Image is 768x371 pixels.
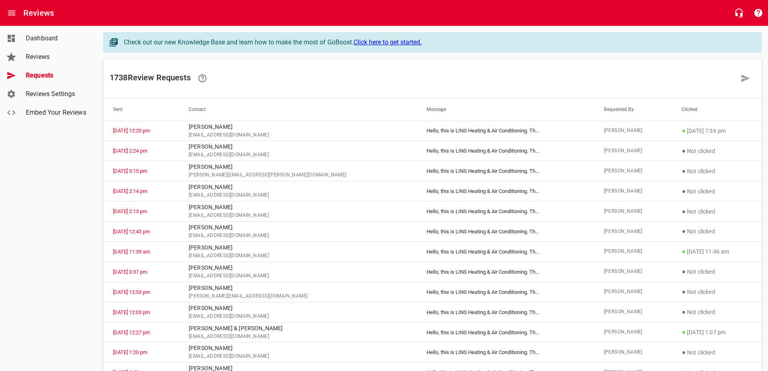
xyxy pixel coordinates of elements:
a: [DATE] 12:03 pm [113,309,150,315]
span: ● [682,328,686,336]
td: Hello, this is LINS Heating & Air Conditioning. Th ... [417,121,594,141]
span: Requests [26,71,87,80]
span: Embed Your Reviews [26,108,87,117]
th: Message [417,98,594,121]
span: [PERSON_NAME] [604,187,663,195]
p: [PERSON_NAME] [189,143,407,151]
a: [DATE] 12:53 pm [113,289,150,295]
h6: Reviews [23,6,54,19]
p: Not clicked [682,166,752,176]
th: Contact [179,98,417,121]
p: [PERSON_NAME] [189,183,407,191]
span: ● [682,348,686,356]
span: ● [682,208,686,215]
span: ● [682,147,686,155]
td: Hello, this is LINS Heating & Air Conditioning. Th ... [417,141,594,161]
p: Not clicked [682,307,752,317]
p: [PERSON_NAME] [189,243,407,252]
p: Not clicked [682,187,752,196]
a: [DATE] 11:39 am [113,249,150,255]
p: Not clicked [682,348,752,357]
span: ● [682,308,686,316]
td: Hello, this is LINS Heating & Air Conditioning. Th ... [417,322,594,342]
a: Click here to get started. [354,38,422,46]
th: Clicked [672,98,762,121]
p: Not clicked [682,267,752,277]
td: Hello, this is LINS Heating & Air Conditioning. Th ... [417,241,594,262]
span: [PERSON_NAME] [604,348,663,356]
span: [EMAIL_ADDRESS][DOMAIN_NAME] [189,272,407,280]
p: Not clicked [682,207,752,216]
span: [EMAIL_ADDRESS][DOMAIN_NAME] [189,212,407,220]
span: [EMAIL_ADDRESS][DOMAIN_NAME] [189,131,407,139]
th: Requested By [594,98,672,121]
a: Request a review [736,69,755,88]
th: Sent [103,98,179,121]
span: [EMAIL_ADDRESS][DOMAIN_NAME] [189,191,407,199]
p: [PERSON_NAME] [189,223,407,232]
span: [EMAIL_ADDRESS][DOMAIN_NAME] [189,333,407,341]
p: Not clicked [682,226,752,236]
p: [PERSON_NAME] [189,264,407,272]
span: ● [682,127,686,134]
span: ● [682,288,686,296]
td: Hello, this is LINS Heating & Air Conditioning. Th ... [417,222,594,242]
span: [PERSON_NAME] [604,228,663,236]
button: Open drawer [2,3,21,23]
a: [DATE] 1:20 pm [113,349,147,355]
p: [PERSON_NAME] [189,203,407,212]
a: [DATE] 12:20 pm [113,128,150,134]
span: [EMAIL_ADDRESS][DOMAIN_NAME] [189,252,407,260]
td: Hello, this is LINS Heating & Air Conditioning. Th ... [417,262,594,282]
button: Support Portal [749,3,768,23]
p: Not clicked [682,146,752,156]
span: [PERSON_NAME] [604,208,663,216]
span: ● [682,167,686,175]
span: [EMAIL_ADDRESS][DOMAIN_NAME] [189,232,407,240]
p: [PERSON_NAME] [189,344,407,352]
span: ● [682,247,686,255]
div: Check out our new Knowledge Base and learn how to make the most of GoBoost. [124,38,753,47]
td: Hello, this is LINS Heating & Air Conditioning. Th ... [417,181,594,201]
span: ● [682,227,686,235]
span: [EMAIL_ADDRESS][DOMAIN_NAME] [189,151,407,159]
span: [PERSON_NAME] [604,308,663,316]
span: [PERSON_NAME] [604,288,663,296]
a: [DATE] 12:43 pm [113,228,150,235]
td: Hello, this is LINS Heating & Air Conditioning. Th ... [417,282,594,302]
span: [PERSON_NAME] [604,147,663,155]
span: ● [682,268,686,275]
p: [DATE] 1:07 pm [682,327,752,337]
a: [DATE] 2:24 pm [113,148,147,154]
span: [PERSON_NAME] [604,167,663,175]
p: [PERSON_NAME] & [PERSON_NAME] [189,324,407,333]
a: [DATE] 12:27 pm [113,329,150,335]
p: [DATE] 7:36 pm [682,126,752,136]
p: [PERSON_NAME] [189,304,407,312]
span: [EMAIL_ADDRESS][DOMAIN_NAME] [189,312,407,321]
span: Reviews Settings [26,89,87,99]
span: [PERSON_NAME] [604,268,663,276]
span: [PERSON_NAME] [604,127,663,135]
button: Live Chat [729,3,749,23]
a: [DATE] 2:14 pm [113,188,147,194]
h6: 1738 Review Request s [110,69,736,88]
td: Hello, this is LINS Heating & Air Conditioning. Th ... [417,161,594,181]
p: [PERSON_NAME] [189,123,407,131]
span: Dashboard [26,34,87,43]
td: Hello, this is LINS Heating & Air Conditioning. Th ... [417,201,594,222]
p: [PERSON_NAME] [189,284,407,292]
span: [PERSON_NAME] [604,328,663,336]
a: [DATE] 2:13 pm [113,208,147,214]
p: [DATE] 11:46 am [682,247,752,256]
span: [PERSON_NAME][EMAIL_ADDRESS][DOMAIN_NAME] [189,292,407,300]
td: Hello, this is LINS Heating & Air Conditioning. Th ... [417,342,594,363]
p: Not clicked [682,287,752,297]
a: Learn how requesting reviews can improve your online presence [193,69,212,88]
p: [PERSON_NAME] [189,163,407,171]
span: ● [682,187,686,195]
td: Hello, this is LINS Heating & Air Conditioning. Th ... [417,302,594,322]
span: [PERSON_NAME][EMAIL_ADDRESS][PERSON_NAME][DOMAIN_NAME] [189,171,407,179]
a: [DATE] 3:15 pm [113,168,147,174]
span: [PERSON_NAME] [604,247,663,256]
